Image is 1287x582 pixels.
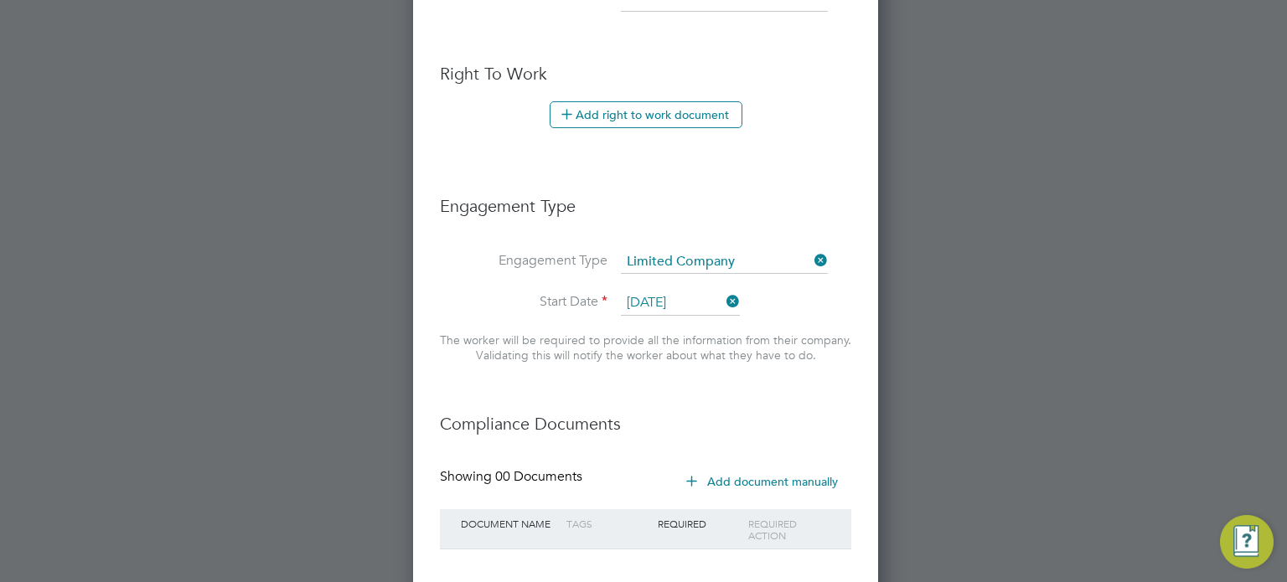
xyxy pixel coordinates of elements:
[562,509,653,538] div: Tags
[440,468,586,486] div: Showing
[495,468,582,485] span: 00 Documents
[621,250,828,274] input: Select one
[675,468,851,495] button: Add document manually
[440,293,607,311] label: Start Date
[440,396,851,435] h3: Compliance Documents
[550,101,742,128] button: Add right to work document
[440,178,851,217] h3: Engagement Type
[440,63,851,85] h3: Right To Work
[654,509,744,538] div: Required
[457,509,562,538] div: Document Name
[621,291,740,316] input: Select one
[1220,515,1274,569] button: Engage Resource Center
[744,509,835,549] div: Required Action
[440,252,607,270] label: Engagement Type
[440,332,851,363] span: The worker will be required to provide all the information from their company. Validating this wi...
